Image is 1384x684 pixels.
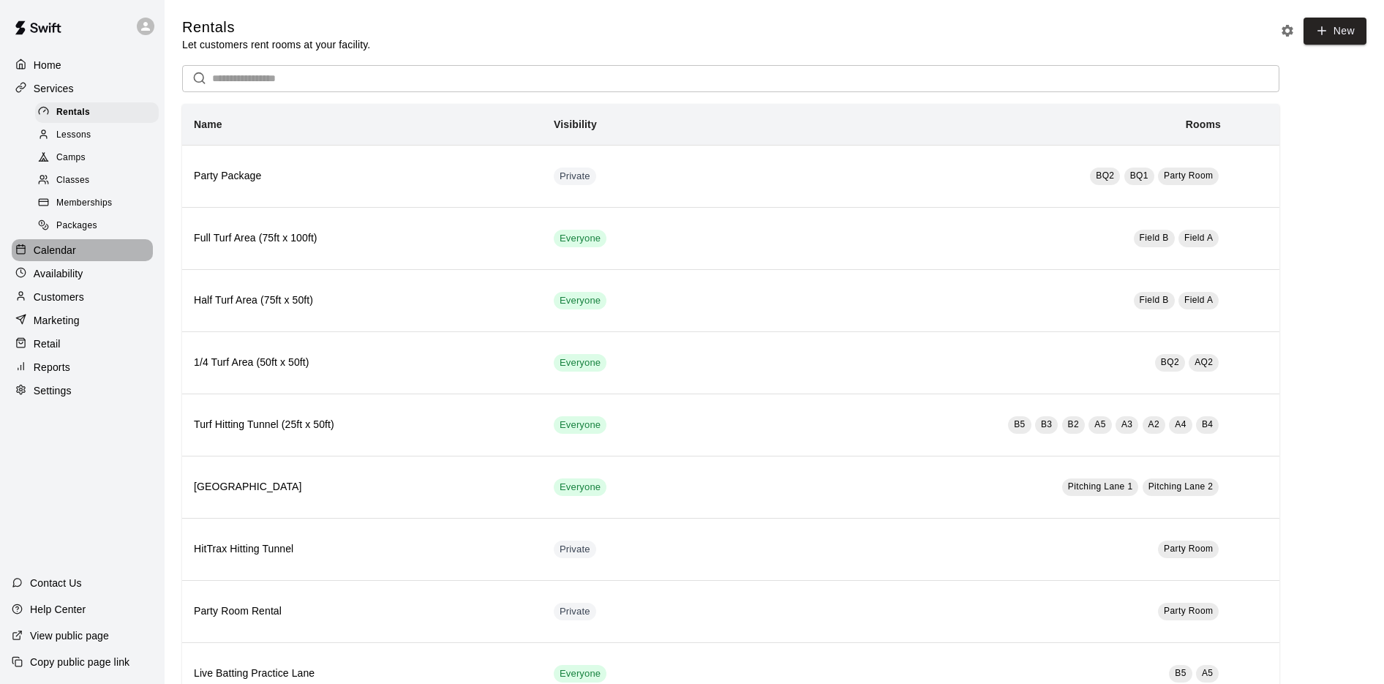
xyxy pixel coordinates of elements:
span: Everyone [554,667,606,681]
div: Camps [35,148,159,168]
h6: Half Turf Area (75ft x 50ft) [194,293,530,309]
span: Party Room [1164,544,1213,554]
p: Help Center [30,602,86,617]
span: Party Room [1164,606,1213,616]
b: Name [194,119,222,130]
a: Availability [12,263,153,285]
a: Calendar [12,239,153,261]
b: Rooms [1186,119,1221,130]
span: Packages [56,219,97,233]
span: Everyone [554,294,606,308]
span: B5 [1175,668,1186,678]
span: Private [554,170,596,184]
a: Retail [12,333,153,355]
div: This service is hidden, and can only be accessed via a direct link [554,541,596,558]
p: Calendar [34,243,76,258]
h6: HitTrax Hitting Tunnel [194,541,530,557]
p: Let customers rent rooms at your facility. [182,37,370,52]
a: Customers [12,286,153,308]
span: B5 [1014,419,1025,429]
span: Field A [1184,295,1214,305]
div: This service is visible to all of your customers [554,416,606,434]
span: B2 [1068,419,1079,429]
p: Copy public page link [30,655,129,669]
span: Everyone [554,481,606,495]
p: Availability [34,266,83,281]
p: Customers [34,290,84,304]
span: Everyone [554,418,606,432]
div: Packages [35,216,159,236]
div: Memberships [35,193,159,214]
span: Classes [56,173,89,188]
span: A4 [1175,419,1186,429]
span: B3 [1041,419,1052,429]
h6: Full Turf Area (75ft x 100ft) [194,230,530,247]
a: Memberships [35,192,165,215]
div: This service is visible to all of your customers [554,354,606,372]
div: This service is hidden, and can only be accessed via a direct link [554,603,596,620]
a: Home [12,54,153,76]
span: Private [554,543,596,557]
span: Pitching Lane 1 [1068,481,1133,492]
span: A2 [1148,419,1159,429]
div: Classes [35,170,159,191]
span: Everyone [554,232,606,246]
span: Pitching Lane 2 [1148,481,1214,492]
a: Services [12,78,153,99]
span: A5 [1202,668,1213,678]
a: Lessons [35,124,165,146]
h6: Party Room Rental [194,604,530,620]
span: Private [554,605,596,619]
span: Lessons [56,128,91,143]
h6: Live Batting Practice Lane [194,666,530,682]
p: Marketing [34,313,80,328]
span: A5 [1094,419,1105,429]
span: Field A [1184,233,1214,243]
span: Camps [56,151,86,165]
div: This service is hidden, and can only be accessed via a direct link [554,168,596,185]
div: This service is visible to all of your customers [554,230,606,247]
b: Visibility [554,119,597,130]
div: Settings [12,380,153,402]
span: Rentals [56,105,90,120]
span: BQ1 [1130,170,1148,181]
div: Rentals [35,102,159,123]
span: Party Room [1164,170,1213,181]
div: This service is visible to all of your customers [554,292,606,309]
div: Lessons [35,125,159,146]
h6: Turf Hitting Tunnel (25ft x 50ft) [194,417,530,433]
p: Contact Us [30,576,82,590]
p: Home [34,58,61,72]
span: Everyone [554,356,606,370]
div: This service is visible to all of your customers [554,478,606,496]
div: This service is visible to all of your customers [554,665,606,683]
a: Marketing [12,309,153,331]
h5: Rentals [182,18,370,37]
span: B4 [1202,419,1213,429]
span: Field B [1140,295,1169,305]
button: Rental settings [1276,20,1298,42]
a: Reports [12,356,153,378]
span: Memberships [56,196,112,211]
span: BQ2 [1161,357,1179,367]
a: Packages [35,215,165,238]
a: Rentals [35,101,165,124]
span: AQ2 [1195,357,1213,367]
h6: Party Package [194,168,530,184]
a: Camps [35,147,165,170]
span: A3 [1121,419,1132,429]
p: Services [34,81,74,96]
p: Retail [34,337,61,351]
span: Field B [1140,233,1169,243]
h6: [GEOGRAPHIC_DATA] [194,479,530,495]
p: View public page [30,628,109,643]
p: Settings [34,383,72,398]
